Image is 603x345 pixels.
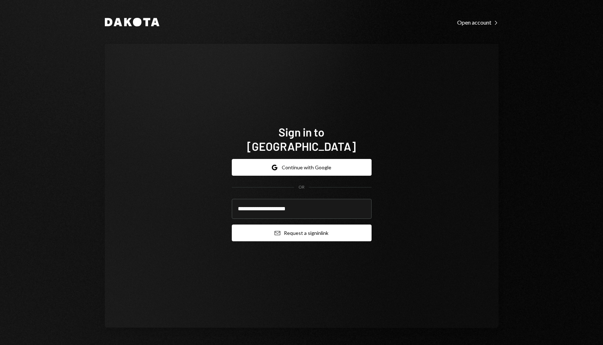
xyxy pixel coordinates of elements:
button: Request a signinlink [232,225,372,241]
a: Open account [457,18,499,26]
h1: Sign in to [GEOGRAPHIC_DATA] [232,125,372,153]
div: OR [298,184,305,190]
button: Continue with Google [232,159,372,176]
div: Open account [457,19,499,26]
